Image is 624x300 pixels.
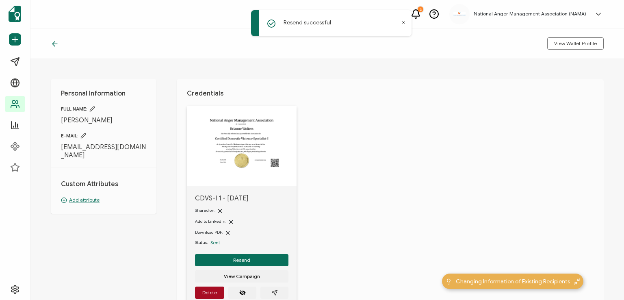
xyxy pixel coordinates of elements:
button: Delete [195,287,224,299]
button: View Wallet Profile [547,37,604,50]
span: Sent [210,239,220,246]
span: Delete [202,290,217,295]
p: Resend successful [284,18,331,27]
iframe: Chat Widget [583,261,624,300]
ion-icon: paper plane outline [271,289,278,296]
span: CDVS-I 1 - [DATE] [195,194,288,202]
span: View Campaign [224,274,260,279]
span: View Wallet Profile [554,41,597,46]
span: Add to LinkedIn: [195,219,226,224]
span: Resend [233,258,250,263]
img: minimize-icon.svg [574,278,580,285]
p: Add attribute [61,196,146,204]
span: FULL NAME: [61,106,146,112]
span: [PERSON_NAME] [61,116,146,124]
h1: Credentials [187,89,594,98]
ion-icon: eye off [239,289,246,296]
h5: National Anger Management Association (NAMA) [474,11,586,17]
span: [EMAIL_ADDRESS][DOMAIN_NAME] [61,143,146,159]
img: sertifier-logomark-colored.svg [9,6,21,22]
h1: Custom Attributes [61,180,146,188]
span: Status: [195,239,208,246]
h1: Personal Information [61,89,146,98]
span: E-MAIL: [61,133,146,139]
div: 2 [418,7,423,12]
span: Download PDF: [195,230,223,235]
button: View Campaign [195,270,288,283]
button: Resend [195,254,288,266]
span: Changing Information of Existing Recipients [456,277,570,286]
img: 3ca2817c-e862-47f7-b2ec-945eb25c4a6c.jpg [453,12,466,16]
span: Shared on: [195,208,215,213]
